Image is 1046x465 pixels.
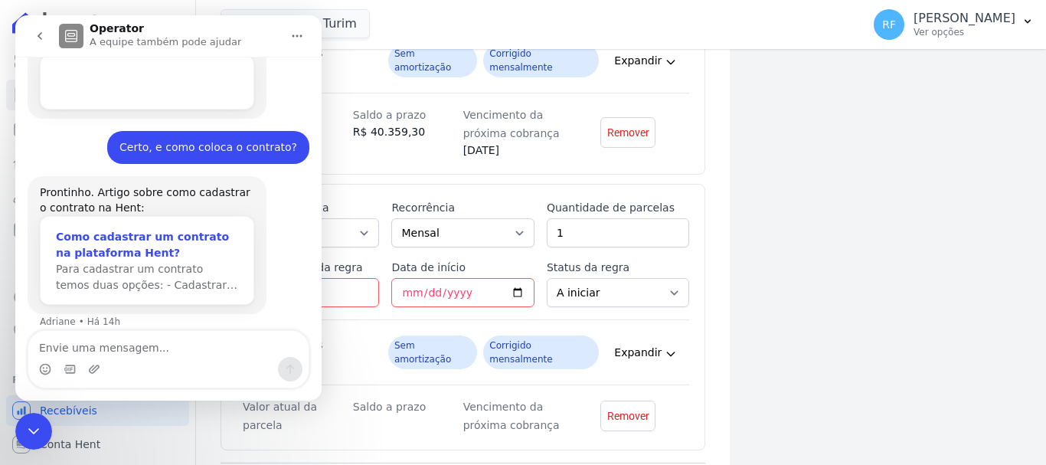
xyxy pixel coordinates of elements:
p: Ver opções [914,26,1015,38]
span: Recebíveis [40,403,97,418]
span: Corrigido mensalmente [483,336,599,369]
div: Rafaela diz… [12,116,294,162]
iframe: Intercom live chat [15,15,322,401]
a: Remover [600,117,655,148]
dt: Vencimento da próxima cobrança [463,106,574,142]
div: Como cadastrar um contrato na plataforma Hent? [41,214,223,246]
a: Conta Hent [6,429,189,460]
span: Remover [607,408,649,424]
label: Quantidade de parcelas [547,200,689,215]
div: Plataformas [12,371,183,389]
button: Selecionador de GIF [48,348,60,360]
button: Selecionador de Emoji [24,348,36,360]
button: Início [267,6,296,35]
button: RF [PERSON_NAME] Ver opções [861,3,1046,46]
button: Upload do anexo [73,348,85,360]
span: Conta Hent [40,437,100,452]
dt: Vencimento da próxima cobrança [463,398,574,434]
p: [PERSON_NAME] [914,11,1015,26]
a: Negativação [6,316,189,346]
button: Enviar uma mensagem [263,342,287,366]
a: Clientes [6,181,189,211]
span: Expandir [614,345,662,360]
dd: [DATE] [463,142,574,159]
span: Remover [607,125,649,140]
dd: R$ 40.359,30 [353,124,463,140]
dt: Saldo a prazo [353,106,463,124]
span: Sem amortização [388,44,477,77]
div: Certo, e como coloca o contrato? [92,116,294,149]
a: Crédito [6,282,189,313]
a: Minha Carteira [6,214,189,245]
textarea: Envie uma mensagem... [13,316,293,342]
div: Prontinho. Artigo sobre como cadastrar o contrato na Hent:Como cadastrar um contrato na plataform... [12,161,251,298]
a: Parcelas [6,113,189,144]
label: Status da regra [547,260,689,275]
span: Corrigido mensalmente [483,44,599,77]
label: Recorrência [391,200,534,215]
dt: Valor atual da parcela [243,398,353,434]
div: Adriane • Há 14h [25,302,105,311]
label: Data de início [391,260,534,275]
span: RF [882,19,896,30]
span: Para cadastrar um contrato temos duas opções: - Cadastrar… [41,247,222,276]
div: Adriane diz… [12,161,294,332]
dt: Saldo a prazo [353,398,463,416]
div: Certo, e como coloca o contrato? [104,125,282,140]
a: Recebíveis [6,395,189,426]
a: Contratos [6,80,189,110]
a: Transferências [6,248,189,279]
a: Lotes [6,147,189,178]
div: Prontinho. Artigo sobre como cadastrar o contrato na Hent: [25,170,239,200]
p: A equipe também pode ajudar [74,19,226,34]
span: Expandir [614,53,662,68]
button: Valeincorp Turim [221,9,370,38]
span: Sem amortização [388,336,477,369]
a: Visão Geral [6,46,189,77]
iframe: Intercom live chat [15,413,52,450]
a: Remover [600,401,655,431]
div: Como cadastrar um contrato na plataforma Hent?Para cadastrar um contrato temos duas opções: - Cad... [25,201,238,290]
